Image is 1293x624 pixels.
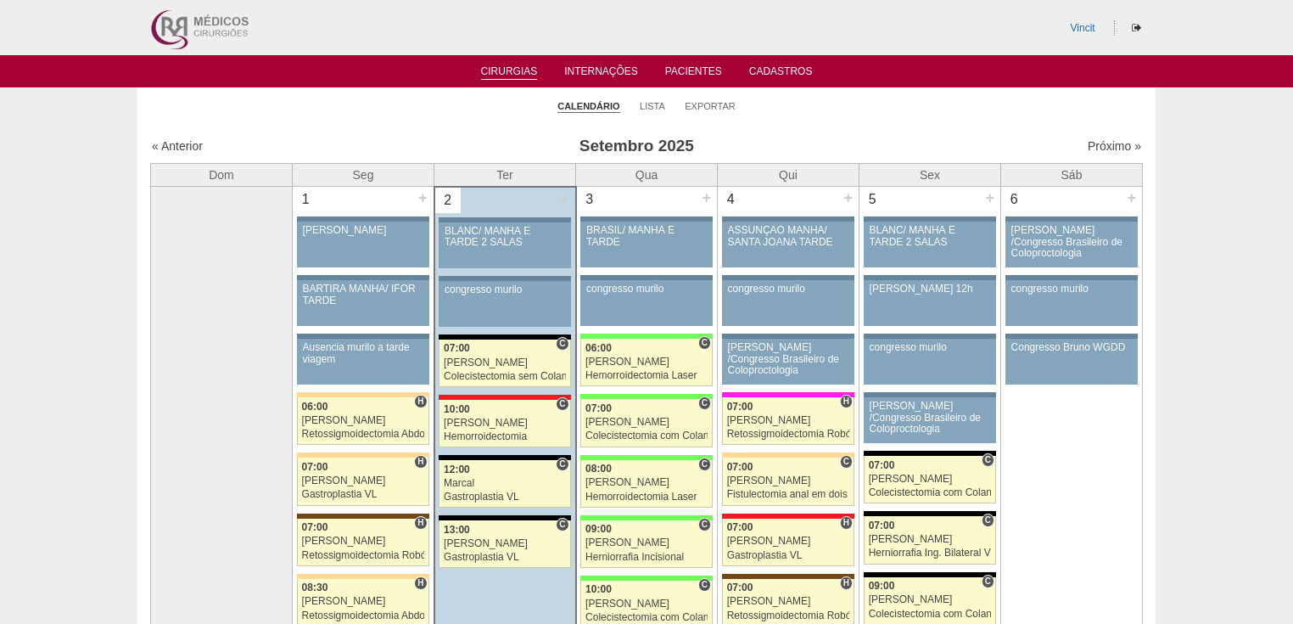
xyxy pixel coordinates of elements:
[1005,339,1138,385] a: Congresso Bruno WGDD
[445,226,565,248] div: BLANC/ MANHÃ E TARDE 2 SALAS
[444,342,470,354] span: 07:00
[585,492,708,503] div: Hemorroidectomia Laser
[698,518,711,531] span: Consultório
[444,357,566,368] div: [PERSON_NAME]
[727,461,753,473] span: 07:00
[722,339,854,385] a: [PERSON_NAME] /Congresso Brasileiro de Coloproctologia
[864,397,996,443] a: [PERSON_NAME] /Congresso Brasileiro de Coloproctologia
[416,187,430,209] div: +
[303,284,423,306] div: BARTIRA MANHÃ/ IFOR TARDE
[585,599,708,610] div: [PERSON_NAME]
[585,417,708,428] div: [PERSON_NAME]
[722,275,854,280] div: Key: Aviso
[722,453,854,458] div: Key: Bartira
[580,394,713,399] div: Key: Brasil
[864,451,996,456] div: Key: Blanc
[435,188,462,213] div: 2
[303,225,423,236] div: [PERSON_NAME]
[698,336,711,350] span: Consultório
[840,395,853,408] span: Hospital
[297,458,429,505] a: H 07:00 [PERSON_NAME] Gastroplastia VL
[722,280,854,326] a: congresso murilo
[699,187,714,209] div: +
[864,280,996,326] a: [PERSON_NAME] 12h
[728,284,849,295] div: congresso murilo
[982,514,994,527] span: Consultório
[580,515,713,520] div: Key: Brasil
[580,216,713,222] div: Key: Aviso
[698,396,711,410] span: Consultório
[297,392,429,397] div: Key: Bartira
[869,594,992,605] div: [PERSON_NAME]
[302,429,424,440] div: Retossigmoidectomia Abdominal VL
[1005,280,1138,326] a: congresso murilo
[302,582,328,593] span: 08:30
[444,552,566,563] div: Gastroplastia VL
[585,357,708,368] div: [PERSON_NAME]
[414,576,427,590] span: Hospital
[580,275,713,280] div: Key: Aviso
[982,575,994,588] span: Consultório
[727,582,753,593] span: 07:00
[864,334,996,339] div: Key: Aviso
[556,397,568,411] span: Consultório
[1088,139,1141,153] a: Próximo »
[557,188,572,210] div: +
[444,403,470,415] span: 10:00
[727,401,753,413] span: 07:00
[864,572,996,577] div: Key: Blanc
[297,280,429,326] a: BARTIRA MANHÃ/ IFOR TARDE
[302,536,424,547] div: [PERSON_NAME]
[722,519,854,566] a: H 07:00 [PERSON_NAME] Gastroplastia VL
[297,397,429,445] a: H 06:00 [PERSON_NAME] Retossigmoidectomia Abdominal VL
[585,370,708,381] div: Hemorroidectomia Laser
[1005,334,1138,339] div: Key: Aviso
[982,187,997,209] div: +
[444,418,566,429] div: [PERSON_NAME]
[870,225,991,247] div: BLANC/ MANHÃ E TARDE 2 SALAS
[389,134,884,159] h3: Setembro 2025
[727,429,850,440] div: Retossigmoidectomia Robótica
[580,280,713,326] a: congresso murilo
[1005,222,1138,267] a: [PERSON_NAME] /Congresso Brasileiro de Coloproctologia
[302,475,424,486] div: [PERSON_NAME]
[585,612,708,623] div: Colecistectomia com Colangiografia VL
[722,334,854,339] div: Key: Aviso
[439,334,570,340] div: Key: Blanc
[297,216,429,222] div: Key: Aviso
[297,222,429,267] a: [PERSON_NAME]
[982,453,994,467] span: Consultório
[580,460,713,508] a: C 08:00 [PERSON_NAME] Hemorroidectomia Laser
[864,392,996,397] div: Key: Aviso
[749,65,813,82] a: Cadastros
[302,521,328,533] span: 07:00
[439,400,570,447] a: C 10:00 [PERSON_NAME] Hemorroidectomia
[728,342,849,376] div: [PERSON_NAME] /Congresso Brasileiro de Coloproctologia
[293,163,434,187] th: Seg
[297,339,429,385] a: Ausencia murilo a tarde viagem
[439,395,570,400] div: Key: Assunção
[585,552,708,563] div: Herniorrafia Incisional
[297,334,429,339] div: Key: Aviso
[1001,187,1027,212] div: 6
[439,515,570,520] div: Key: Blanc
[439,281,570,327] a: congresso murilo
[444,492,566,503] div: Gastroplastia VL
[585,537,708,548] div: [PERSON_NAME]
[840,576,853,590] span: Hospital
[414,395,427,408] span: Hospital
[685,100,736,112] a: Exportar
[302,596,424,607] div: [PERSON_NAME]
[727,415,850,426] div: [PERSON_NAME]
[722,514,854,519] div: Key: Assunção
[585,463,612,475] span: 08:00
[414,516,427,530] span: Hospital
[722,222,854,267] a: ASSUNÇÃO MANHÃ/ SANTA JOANA TARDE
[297,519,429,566] a: H 07:00 [PERSON_NAME] Retossigmoidectomia Robótica
[434,163,576,187] th: Ter
[1124,187,1139,209] div: +
[864,222,996,267] a: BLANC/ MANHÃ E TARDE 2 SALAS
[302,415,424,426] div: [PERSON_NAME]
[859,163,1001,187] th: Sex
[840,516,853,530] span: Hospital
